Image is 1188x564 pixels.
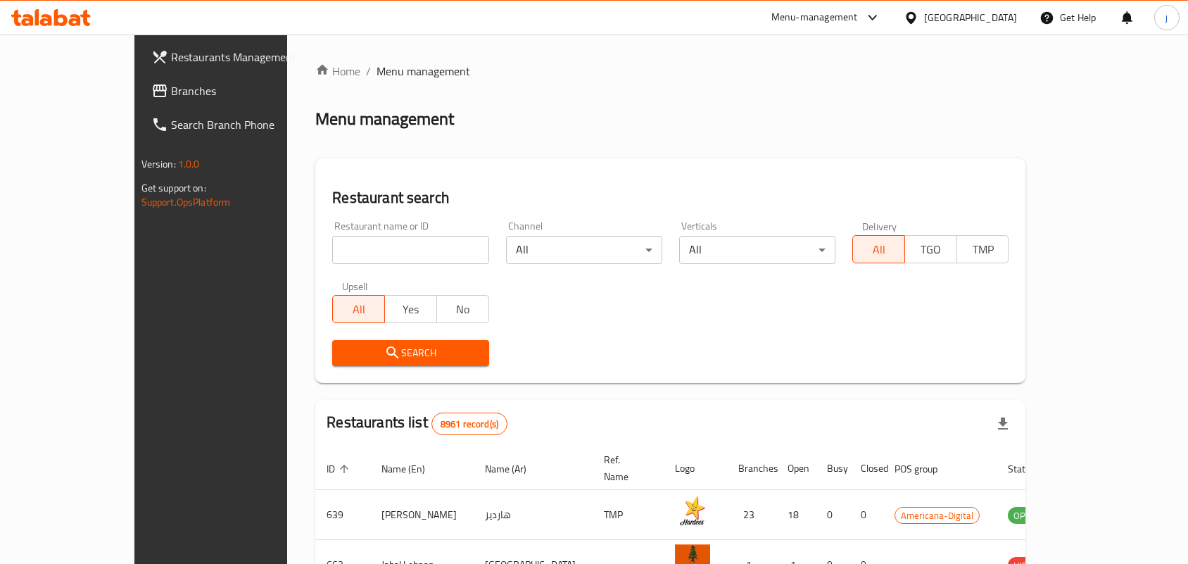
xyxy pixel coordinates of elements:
span: Search Branch Phone [171,116,322,133]
a: Home [315,63,360,80]
span: TMP [963,239,1004,260]
label: Delivery [862,221,897,231]
th: Open [776,447,816,490]
div: All [506,236,662,264]
img: Hardee's [675,494,710,529]
td: 18 [776,490,816,540]
span: Americana-Digital [895,508,979,524]
nav: breadcrumb [315,63,1025,80]
span: All [339,299,379,320]
span: 8961 record(s) [432,418,507,431]
button: Search [332,340,488,366]
button: TGO [904,235,957,263]
button: All [852,235,905,263]
button: All [332,295,385,323]
div: Export file [986,407,1020,441]
td: [PERSON_NAME] [370,490,474,540]
th: Closed [849,447,883,490]
div: Total records count [431,413,507,435]
th: Busy [816,447,849,490]
span: Name (Ar) [485,460,545,477]
span: Menu management [377,63,470,80]
td: 639 [315,490,370,540]
span: TGO [911,239,952,260]
span: Ref. Name [604,451,647,485]
td: 0 [816,490,849,540]
span: POS group [895,460,956,477]
button: TMP [956,235,1009,263]
li: / [366,63,371,80]
span: All [859,239,899,260]
div: [GEOGRAPHIC_DATA] [924,10,1017,25]
th: Branches [727,447,776,490]
a: Search Branch Phone [140,108,333,142]
span: ID [327,460,353,477]
h2: Restaurant search [332,187,1009,208]
span: Status [1008,460,1054,477]
a: Branches [140,74,333,108]
span: Search [343,344,477,362]
div: All [679,236,835,264]
h2: Menu management [315,108,454,130]
td: 23 [727,490,776,540]
td: هارديز [474,490,593,540]
span: Version: [141,155,176,173]
span: 1.0.0 [178,155,200,173]
span: Get support on: [141,179,206,197]
span: Name (En) [381,460,443,477]
span: No [443,299,484,320]
label: Upsell [342,281,368,291]
button: Yes [384,295,437,323]
a: Support.OpsPlatform [141,193,231,211]
td: 0 [849,490,883,540]
td: TMP [593,490,664,540]
input: Search for restaurant name or ID.. [332,236,488,264]
div: Menu-management [771,9,858,26]
h2: Restaurants list [327,412,507,435]
a: Restaurants Management [140,40,333,74]
span: OPEN [1008,508,1042,524]
span: Restaurants Management [171,49,322,65]
span: Yes [391,299,431,320]
span: j [1165,10,1168,25]
button: No [436,295,489,323]
span: Branches [171,82,322,99]
th: Logo [664,447,727,490]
